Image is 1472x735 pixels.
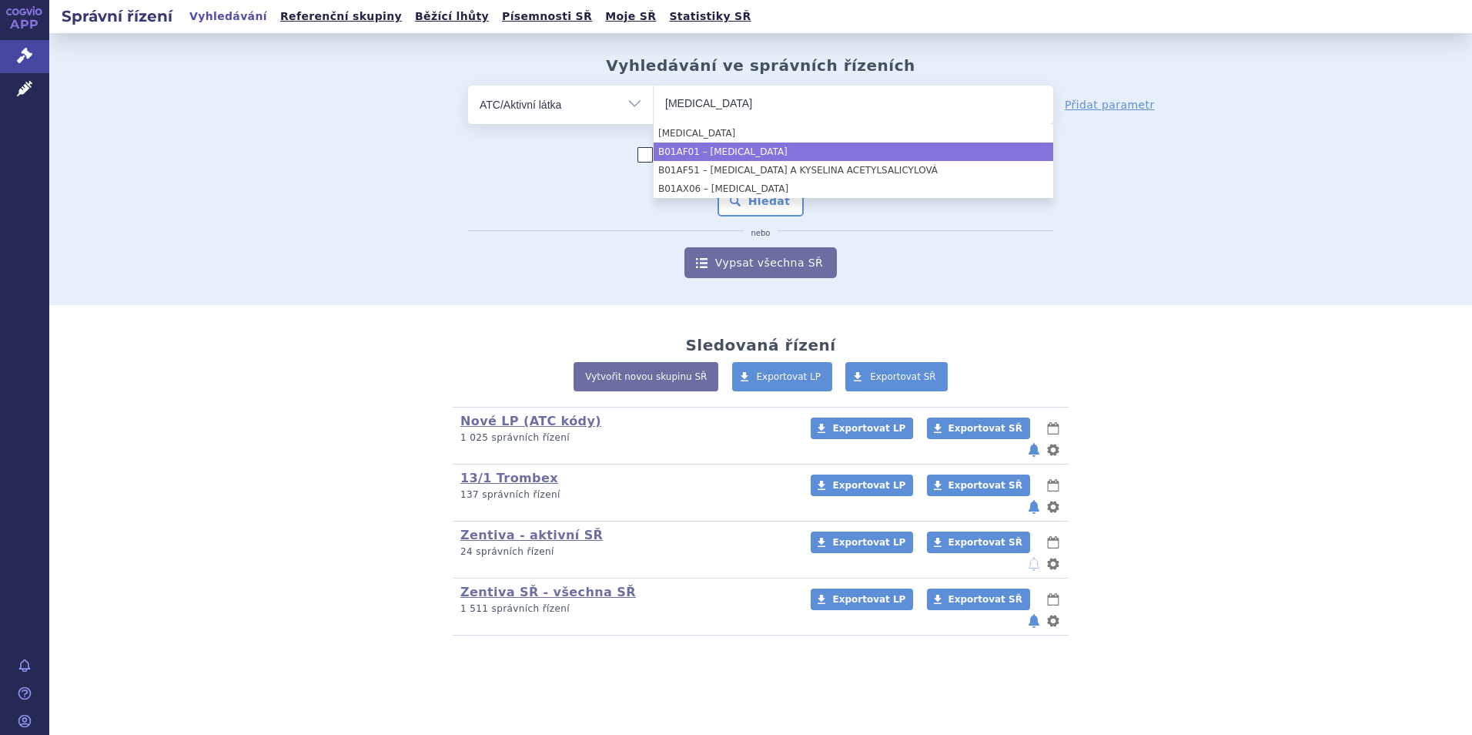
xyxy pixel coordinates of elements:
span: Exportovat SŘ [948,537,1022,548]
a: Statistiky SŘ [664,6,755,27]
a: Exportovat SŘ [927,589,1030,610]
li: B01AF01 – [MEDICAL_DATA] [654,143,1053,161]
p: 24 správních řízení [460,545,791,559]
a: Přidat parametr [1065,97,1155,112]
span: Exportovat SŘ [948,480,1022,491]
li: B01AX06 – [MEDICAL_DATA] [654,180,1053,198]
a: Zentiva SŘ - všechna SŘ [460,585,636,599]
a: Exportovat LP [811,589,913,610]
i: nebo [744,229,778,238]
span: Exportovat SŘ [870,371,936,382]
span: Exportovat LP [832,480,905,491]
a: Vytvořit novou skupinu SŘ [574,362,718,391]
span: Exportovat SŘ [948,594,1022,605]
a: Nové LP (ATC kódy) [460,414,601,428]
button: lhůty [1045,476,1061,495]
a: Exportovat SŘ [927,418,1030,439]
a: Vypsat všechna SŘ [684,247,837,278]
button: notifikace [1026,555,1042,573]
a: Exportovat SŘ [927,532,1030,553]
span: Exportovat LP [757,371,821,382]
button: nastavení [1045,441,1061,459]
a: Běžící lhůty [410,6,493,27]
button: nastavení [1045,555,1061,573]
span: Exportovat LP [832,537,905,548]
a: Exportovat LP [732,362,833,391]
button: lhůty [1045,533,1061,552]
a: Exportovat LP [811,418,913,439]
button: nastavení [1045,498,1061,516]
a: Exportovat LP [811,475,913,496]
a: Referenční skupiny [276,6,406,27]
a: Exportovat SŘ [845,362,948,391]
button: notifikace [1026,441,1042,459]
p: 137 správních řízení [460,488,791,502]
label: Zahrnout [DEMOGRAPHIC_DATA] přípravky [637,147,884,163]
a: Vyhledávání [185,6,272,27]
a: Exportovat SŘ [927,475,1030,496]
p: 1 025 správních řízení [460,431,791,445]
a: Moje SŘ [601,6,661,27]
li: B01AF51 – [MEDICAL_DATA] A KYSELINA ACETYLSALICYLOVÁ [654,161,1053,180]
a: Zentiva - aktivní SŘ [460,528,603,542]
button: notifikace [1026,612,1042,630]
a: Písemnosti SŘ [497,6,597,27]
li: [MEDICAL_DATA] [654,124,1053,143]
span: Exportovat LP [832,423,905,434]
button: lhůty [1045,419,1061,438]
button: Hledat [718,186,805,216]
button: nastavení [1045,612,1061,630]
a: Exportovat LP [811,532,913,553]
h2: Sledovaná řízení [685,336,835,354]
h2: Správní řízení [49,5,185,27]
a: 13/1 Trombex [460,471,558,485]
span: Exportovat LP [832,594,905,605]
span: Exportovat SŘ [948,423,1022,434]
button: lhůty [1045,590,1061,609]
button: notifikace [1026,498,1042,516]
p: 1 511 správních řízení [460,602,791,616]
h2: Vyhledávání ve správních řízeních [606,56,915,75]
